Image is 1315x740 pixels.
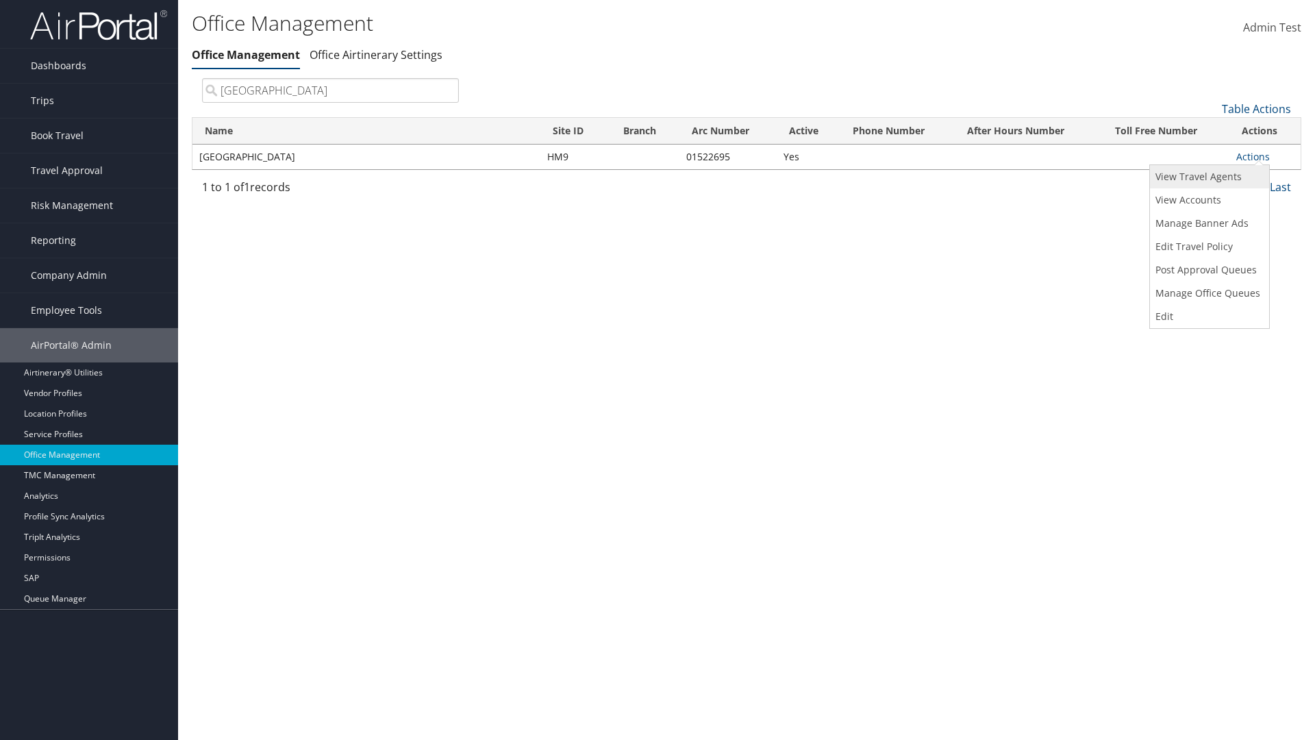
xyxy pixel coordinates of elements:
td: HM9 [540,145,611,169]
th: Toll Free Number: activate to sort column ascending [1103,118,1229,145]
th: Arc Number: activate to sort column ascending [679,118,777,145]
span: Employee Tools [31,293,102,328]
th: Site ID: activate to sort column ascending [540,118,611,145]
a: Actions [1236,150,1270,163]
span: Admin Test [1243,20,1301,35]
span: Dashboards [31,49,86,83]
a: Manage Office Queues [1150,282,1266,305]
th: Actions [1229,118,1301,145]
span: Risk Management [31,188,113,223]
td: 01522695 [679,145,777,169]
img: airportal-logo.png [30,9,167,41]
input: Search [202,78,459,103]
th: Active: activate to sort column ascending [777,118,841,145]
th: Name: activate to sort column ascending [192,118,540,145]
a: Admin Test [1243,7,1301,49]
span: Reporting [31,223,76,258]
span: Trips [31,84,54,118]
span: Company Admin [31,258,107,293]
span: Travel Approval [31,153,103,188]
a: Post Approval Queues [1150,258,1266,282]
a: Manage Banner Ads [1150,212,1266,235]
a: Last [1270,180,1291,195]
th: After Hours Number: activate to sort column ascending [955,118,1103,145]
h1: Office Management [192,9,931,38]
a: Office Airtinerary Settings [310,47,442,62]
div: 1 to 1 of records [202,179,459,202]
th: Branch: activate to sort column ascending [611,118,679,145]
a: Edit [1150,305,1266,328]
a: Office Management [192,47,300,62]
td: [GEOGRAPHIC_DATA] [192,145,540,169]
a: View Accounts [1150,188,1266,212]
a: Edit Travel Policy [1150,235,1266,258]
a: Table Actions [1222,101,1291,116]
span: AirPortal® Admin [31,328,112,362]
span: Book Travel [31,119,84,153]
th: Phone Number: activate to sort column ascending [840,118,955,145]
span: 1 [244,180,250,195]
td: Yes [777,145,841,169]
a: View Travel Agents [1150,165,1266,188]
